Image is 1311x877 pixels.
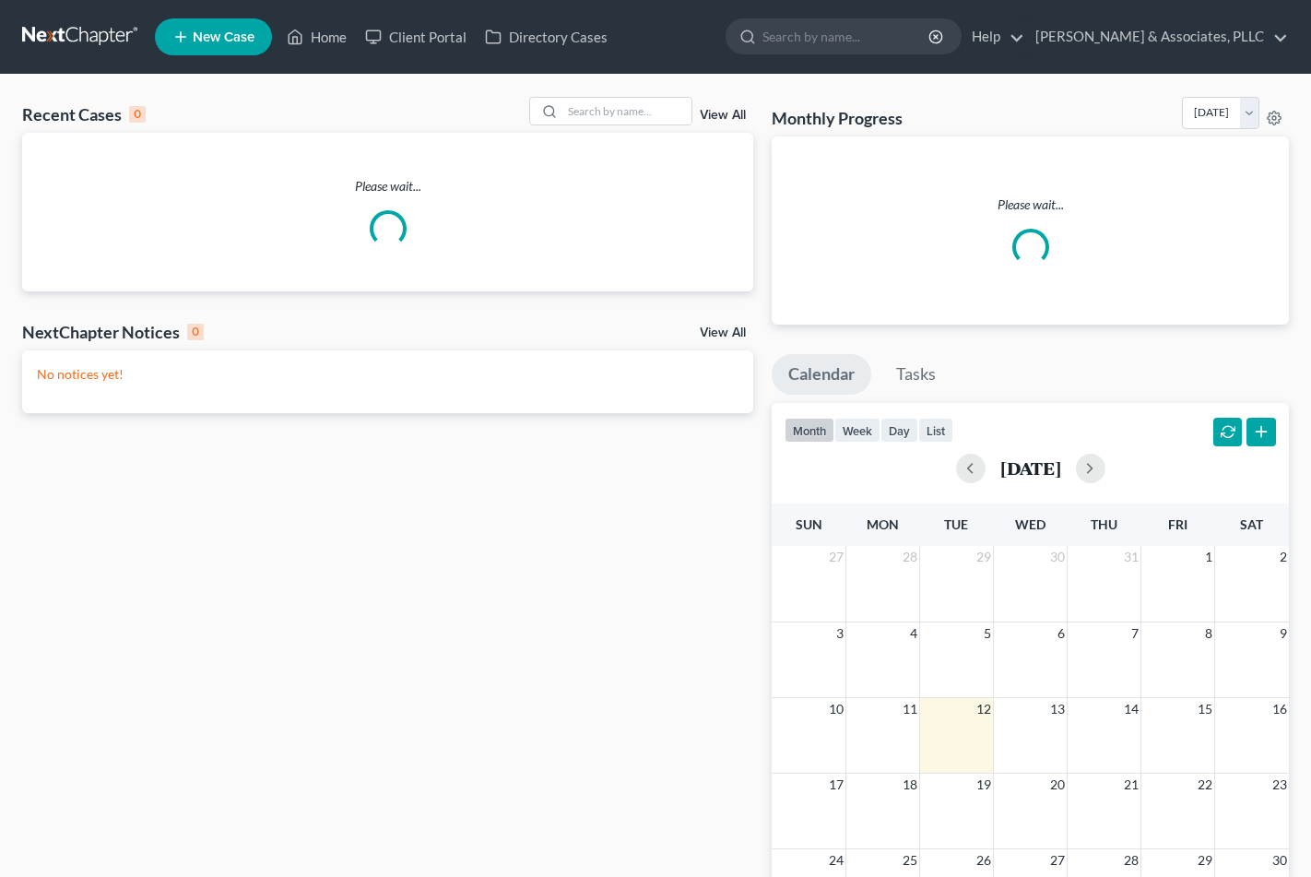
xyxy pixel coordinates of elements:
div: NextChapter Notices [22,321,204,343]
span: 19 [974,774,993,796]
h2: [DATE] [1000,458,1061,478]
span: 28 [1122,849,1140,871]
a: View All [700,109,746,122]
a: Calendar [772,354,871,395]
h3: Monthly Progress [772,107,903,129]
span: 20 [1048,774,1067,796]
span: 30 [1048,546,1067,568]
a: Help [963,20,1024,53]
span: 18 [901,774,919,796]
div: 0 [187,324,204,340]
span: 26 [974,849,993,871]
a: Tasks [880,354,952,395]
a: Directory Cases [476,20,617,53]
span: 27 [827,546,845,568]
span: 13 [1048,698,1067,720]
a: [PERSON_NAME] & Associates, PLLC [1026,20,1288,53]
a: View All [700,326,746,339]
span: 29 [974,546,993,568]
input: Search by name... [562,98,691,124]
span: Fri [1168,516,1187,532]
span: 16 [1270,698,1289,720]
span: 17 [827,774,845,796]
div: 0 [129,106,146,123]
a: Home [278,20,356,53]
span: 31 [1122,546,1140,568]
button: week [834,418,880,443]
div: Recent Cases [22,103,146,125]
span: 7 [1129,622,1140,645]
span: 11 [901,698,919,720]
button: month [785,418,834,443]
span: 24 [827,849,845,871]
span: 29 [1196,849,1214,871]
a: Client Portal [356,20,476,53]
span: Sat [1240,516,1263,532]
span: 25 [901,849,919,871]
span: 5 [982,622,993,645]
span: 8 [1203,622,1214,645]
span: 2 [1278,546,1289,568]
span: 23 [1270,774,1289,796]
p: No notices yet! [37,365,738,384]
span: 12 [974,698,993,720]
input: Search by name... [762,19,931,53]
span: 1 [1203,546,1214,568]
p: Please wait... [22,177,753,196]
span: Wed [1015,516,1045,532]
span: 3 [834,622,845,645]
span: 6 [1056,622,1067,645]
button: list [918,418,953,443]
p: Please wait... [786,196,1274,214]
span: 9 [1278,622,1289,645]
span: 30 [1270,849,1289,871]
span: 15 [1196,698,1214,720]
span: Thu [1091,516,1117,532]
span: 10 [827,698,845,720]
span: Tue [944,516,968,532]
span: 21 [1122,774,1140,796]
button: day [880,418,918,443]
span: 14 [1122,698,1140,720]
span: Mon [867,516,899,532]
span: 4 [908,622,919,645]
span: Sun [796,516,822,532]
span: 27 [1048,849,1067,871]
span: 22 [1196,774,1214,796]
span: New Case [193,30,254,44]
span: 28 [901,546,919,568]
